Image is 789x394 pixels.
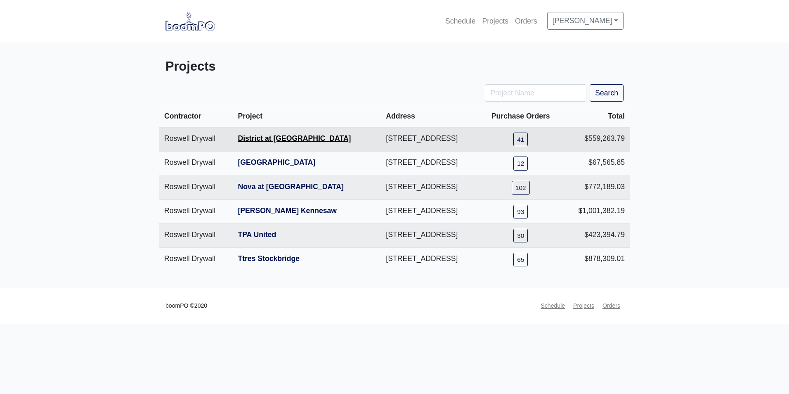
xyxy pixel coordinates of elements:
a: Orders [599,298,624,314]
td: $67,565.85 [562,152,630,176]
th: Project [233,105,381,128]
a: [GEOGRAPHIC_DATA] [238,158,315,166]
input: Project Name [485,84,586,102]
a: Schedule [537,298,568,314]
a: Nova at [GEOGRAPHIC_DATA] [238,183,343,191]
a: 30 [513,229,528,242]
td: Roswell Drywall [159,176,233,199]
a: Ttres Stockbridge [238,254,300,263]
td: Roswell Drywall [159,199,233,223]
a: 65 [513,253,528,266]
td: $878,309.01 [562,247,630,271]
th: Purchase Orders [480,105,562,128]
td: [STREET_ADDRESS] [381,152,480,176]
td: [STREET_ADDRESS] [381,199,480,223]
a: TPA United [238,230,276,239]
td: Roswell Drywall [159,223,233,247]
td: $559,263.79 [562,127,630,152]
a: 41 [513,133,528,146]
a: District at [GEOGRAPHIC_DATA] [238,134,351,142]
td: [STREET_ADDRESS] [381,176,480,199]
a: Projects [479,12,512,30]
small: boomPO ©2020 [165,301,207,311]
a: 93 [513,205,528,218]
td: Roswell Drywall [159,127,233,152]
h3: Projects [165,59,388,74]
th: Contractor [159,105,233,128]
a: Schedule [442,12,479,30]
a: [PERSON_NAME] Kennesaw [238,206,337,215]
td: Roswell Drywall [159,247,233,271]
button: Search [590,84,624,102]
td: [STREET_ADDRESS] [381,247,480,271]
a: Orders [512,12,541,30]
img: boomPO [165,12,215,31]
td: $1,001,382.19 [562,199,630,223]
td: [STREET_ADDRESS] [381,127,480,152]
a: Projects [570,298,598,314]
td: Roswell Drywall [159,152,233,176]
th: Address [381,105,480,128]
a: [PERSON_NAME] [547,12,624,29]
th: Total [562,105,630,128]
td: $423,394.79 [562,223,630,247]
a: 12 [513,157,528,170]
a: 102 [512,181,530,195]
td: [STREET_ADDRESS] [381,223,480,247]
td: $772,189.03 [562,176,630,199]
